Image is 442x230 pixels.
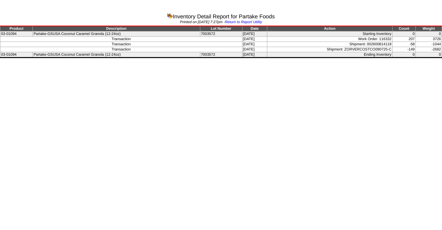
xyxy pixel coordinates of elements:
[242,42,267,47] td: [DATE]
[0,52,33,58] td: 03-01094
[416,37,442,42] td: 3726
[0,42,242,47] td: Transaction
[267,42,392,47] td: Shipment: 002600814118
[0,37,242,42] td: Transaction
[200,31,242,37] td: 7003572
[267,47,392,52] td: Shipment: ZORVERCOSTCO090725-C
[392,42,415,47] td: -58
[416,42,442,47] td: -1044
[33,52,200,58] td: Partake-GSUSA Coconut Caramel Granola (12-24oz)
[0,26,33,31] td: Product
[242,37,267,42] td: [DATE]
[416,47,442,52] td: -2682
[416,52,442,58] td: 0
[33,31,200,37] td: Partake-GSUSA Coconut Caramel Granola (12-24oz)
[392,52,415,58] td: 0
[242,47,267,52] td: [DATE]
[242,31,267,37] td: [DATE]
[392,26,415,31] td: Count
[0,31,33,37] td: 03-01094
[225,20,262,24] a: Return to Report Utility
[392,37,415,42] td: 207
[267,37,392,42] td: Work Order: 116332
[392,31,415,37] td: 0
[267,52,392,58] td: Ending Inventory
[242,52,267,58] td: [DATE]
[167,13,173,18] img: graph.gif
[416,26,442,31] td: Weight
[267,26,392,31] td: Action
[267,31,392,37] td: Starting Inventory
[0,47,242,52] td: Transaction
[200,26,242,31] td: Lot Number
[416,31,442,37] td: 0
[392,47,415,52] td: -149
[33,26,200,31] td: Description
[242,26,267,31] td: Date
[200,52,242,58] td: 7003572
